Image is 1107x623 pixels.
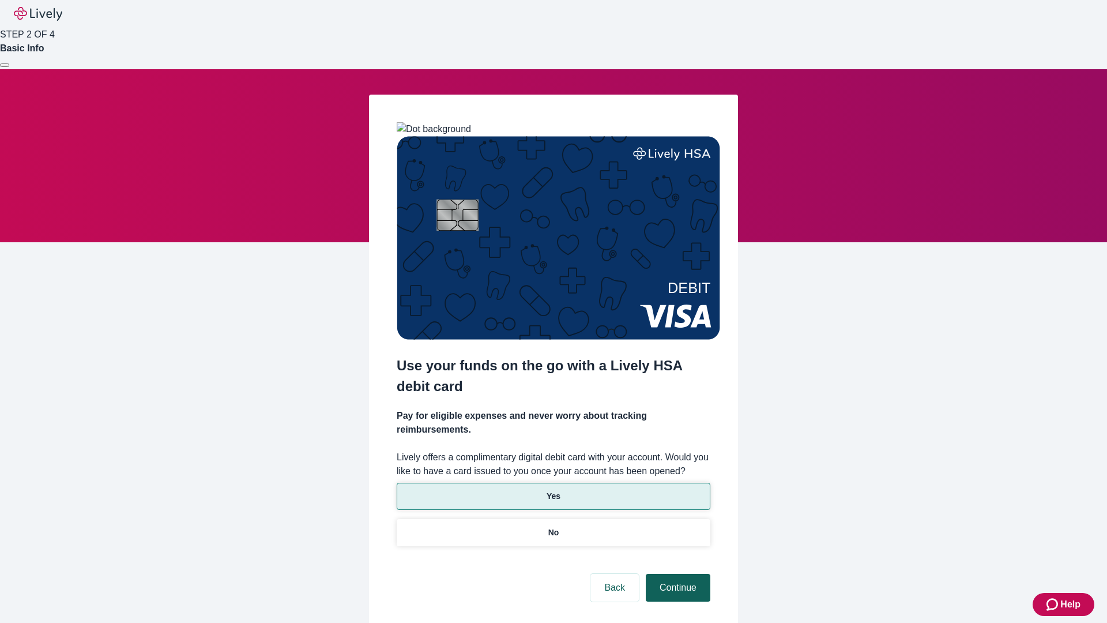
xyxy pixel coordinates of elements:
[397,122,471,136] img: Dot background
[1060,598,1080,611] span: Help
[1033,593,1094,616] button: Zendesk support iconHelp
[397,355,710,397] h2: Use your funds on the go with a Lively HSA debit card
[397,409,710,437] h4: Pay for eligible expenses and never worry about tracking reimbursements.
[646,574,710,602] button: Continue
[397,451,710,478] label: Lively offers a complimentary digital debit card with your account. Would you like to have a card...
[397,136,720,340] img: Debit card
[1046,598,1060,611] svg: Zendesk support icon
[590,574,639,602] button: Back
[548,527,559,539] p: No
[14,7,62,21] img: Lively
[397,519,710,546] button: No
[397,483,710,510] button: Yes
[547,490,560,502] p: Yes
